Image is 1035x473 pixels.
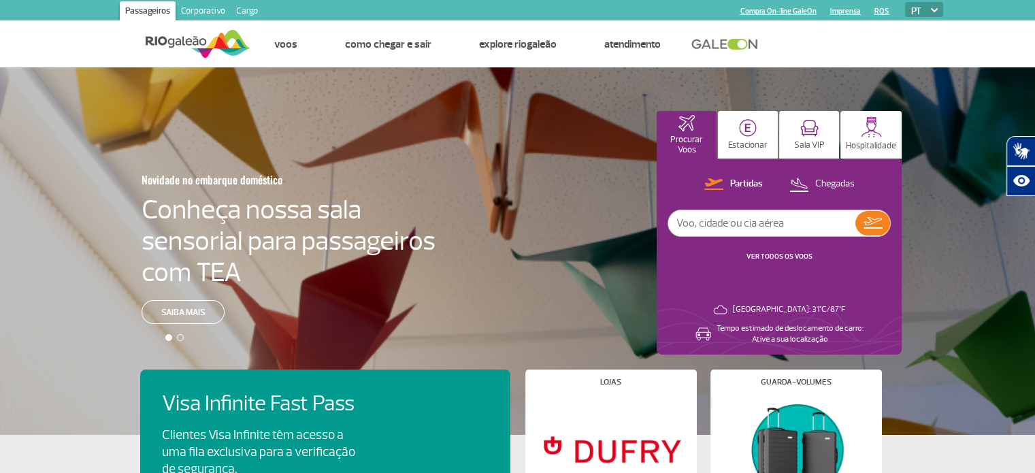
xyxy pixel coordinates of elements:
[1006,166,1035,196] button: Abrir recursos assistivos.
[345,37,431,51] a: Como chegar e sair
[746,252,812,261] a: VER TODOS OS VOOS
[1006,136,1035,166] button: Abrir tradutor de língua de sinais.
[779,111,839,159] button: Sala VIP
[730,178,763,191] p: Partidas
[600,378,621,386] h4: Lojas
[794,140,825,150] p: Sala VIP
[700,176,767,193] button: Partidas
[142,300,225,324] a: Saiba mais
[1006,136,1035,196] div: Plugin de acessibilidade da Hand Talk.
[176,1,231,23] a: Corporativo
[717,323,864,345] p: Tempo estimado de deslocamento de carro: Ative a sua localização
[678,115,695,131] img: airplaneHomeActive.svg
[668,210,855,236] input: Voo, cidade ou cia aérea
[874,7,889,16] a: RQS
[739,119,757,137] img: carParkingHome.svg
[815,178,855,191] p: Chegadas
[861,116,882,137] img: hospitality.svg
[604,37,661,51] a: Atendimento
[274,37,297,51] a: Voos
[785,176,859,193] button: Chegadas
[840,111,902,159] button: Hospitalidade
[657,111,717,159] button: Procurar Voos
[740,7,817,16] a: Compra On-line GaleOn
[231,1,263,23] a: Cargo
[800,120,819,137] img: vipRoom.svg
[830,7,861,16] a: Imprensa
[120,1,176,23] a: Passageiros
[742,251,817,262] button: VER TODOS OS VOOS
[761,378,832,386] h4: Guarda-volumes
[728,140,768,150] p: Estacionar
[663,135,710,155] p: Procurar Voos
[479,37,557,51] a: Explore RIOgaleão
[142,194,436,288] h4: Conheça nossa sala sensorial para passageiros com TEA
[733,304,845,315] p: [GEOGRAPHIC_DATA]: 31°C/87°F
[162,391,378,417] h4: Visa Infinite Fast Pass
[846,141,896,151] p: Hospitalidade
[718,111,778,159] button: Estacionar
[142,165,369,194] h3: Novidade no embarque doméstico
